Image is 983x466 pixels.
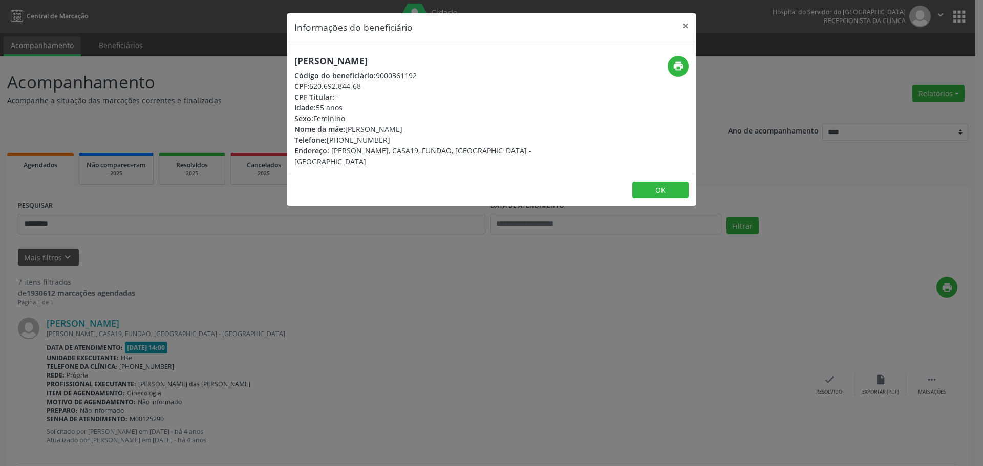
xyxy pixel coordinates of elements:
[294,124,552,135] div: [PERSON_NAME]
[294,103,316,113] span: Idade:
[294,114,313,123] span: Sexo:
[294,92,552,102] div: --
[294,135,552,145] div: [PHONE_NUMBER]
[294,124,345,134] span: Nome da mãe:
[294,81,309,91] span: CPF:
[294,135,327,145] span: Telefone:
[294,113,552,124] div: Feminino
[294,56,552,66] h5: [PERSON_NAME]
[294,81,552,92] div: 620.692.844-68
[294,70,552,81] div: 9000361192
[294,92,334,102] span: CPF Titular:
[294,102,552,113] div: 55 anos
[294,146,329,156] span: Endereço:
[675,13,696,38] button: Close
[294,146,531,166] span: [PERSON_NAME], CASA19, FUNDAO, [GEOGRAPHIC_DATA] - [GEOGRAPHIC_DATA]
[632,182,689,199] button: OK
[294,20,413,34] h5: Informações do beneficiário
[294,71,376,80] span: Código do beneficiário:
[668,56,689,77] button: print
[673,60,684,72] i: print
